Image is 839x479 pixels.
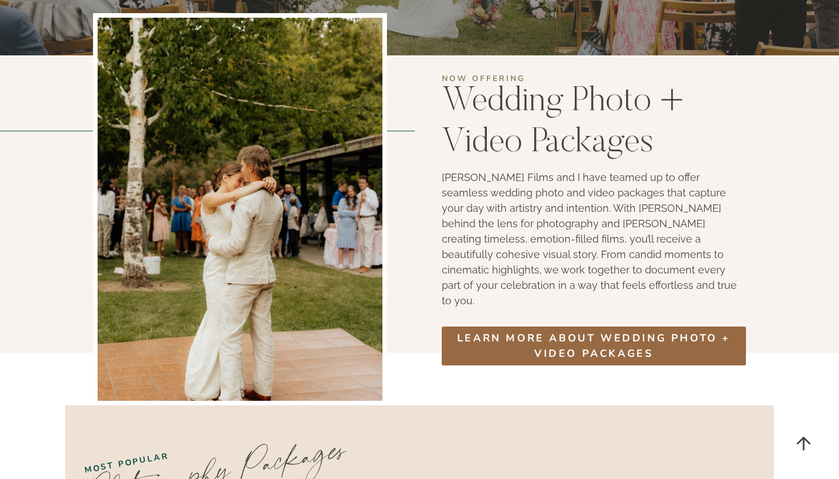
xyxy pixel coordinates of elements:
[442,67,746,84] p: now offering
[452,331,736,361] span: Learn more about wedding photo + Video packages
[442,170,746,308] p: [PERSON_NAME] Films and I have teamed up to offer seamless wedding photo and video packages that ...
[83,346,756,476] p: most popular
[442,327,746,365] a: Learn more about wedding photo + Video packages
[785,425,822,462] a: Scroll to top
[442,82,746,164] h2: Wedding photo + Video Packages
[93,13,387,405] img: bride and grooms first dance at Jolley's Ranch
